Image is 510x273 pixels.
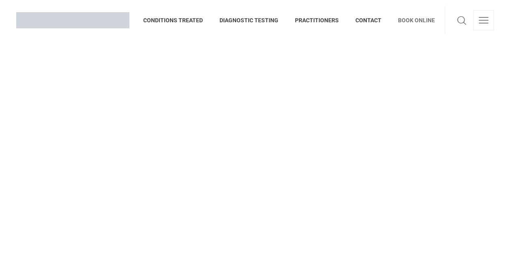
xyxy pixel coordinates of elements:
span: PRACTITIONERS [287,14,347,27]
span: CONDITIONS TREATED [143,14,211,27]
span: BOOK ONLINE [390,14,435,27]
a: BOOK ONLINE [390,6,435,34]
a: DIAGNOSTIC TESTING [211,6,287,34]
span: CONTACT [347,14,390,27]
a: CONTACT [347,6,390,34]
a: CONDITIONS TREATED [143,6,211,34]
span: DIAGNOSTIC TESTING [211,14,287,27]
a: Search [455,10,469,30]
a: Brisbane Naturopath [16,6,129,34]
a: PRACTITIONERS [287,6,347,34]
img: Brisbane Naturopath [16,12,129,28]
